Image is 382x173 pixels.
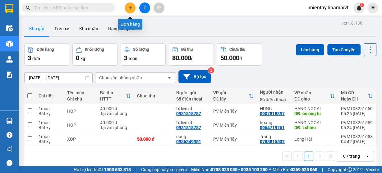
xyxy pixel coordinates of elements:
[327,44,361,55] button: Tạo Chuyến
[229,47,245,52] div: Chưa thu
[291,167,317,172] strong: 0369 525 060
[322,166,323,173] span: |
[100,96,126,101] div: HTTT
[157,6,161,10] span: aim
[7,146,12,152] span: notification
[239,56,242,61] span: đ
[176,106,207,111] div: tx liem d
[100,120,131,125] div: 40.000 đ
[39,106,61,111] div: 1 món
[39,139,61,144] div: Bất kỳ
[365,154,370,159] svg: open
[260,106,288,111] div: HUNG
[74,166,131,173] span: Hỗ trợ kỹ thuật:
[341,153,360,159] div: 10 / trang
[100,106,131,111] div: 40.000 đ
[124,54,127,62] span: 3
[97,88,134,104] th: Toggle SortBy
[6,72,13,78] img: solution-icon
[213,96,249,101] div: ĐC lấy
[342,20,362,26] div: ver 1.8.138
[341,120,373,125] div: PVMT08251659
[296,44,324,55] button: Lên hàng
[360,3,364,7] sup: 1
[7,132,12,138] span: question-circle
[7,160,12,166] span: message
[294,125,335,130] div: DĐ: t chieu
[213,109,254,114] div: PV Miền Tây
[210,88,257,104] th: Toggle SortBy
[294,96,330,101] div: ĐC giao
[39,134,61,139] div: 1 món
[213,137,254,142] div: PV Miền Tây
[67,123,94,128] div: HOP
[76,54,79,62] span: 0
[269,168,271,171] span: ⚪️
[208,67,214,73] sup: 2
[176,134,207,139] div: dung
[74,21,103,36] button: Kho nhận
[6,56,13,63] img: warehouse-icon
[341,106,373,111] div: PVMT08251660
[67,96,94,101] div: Ghi chú
[341,139,373,144] div: 04:42 [DATE]
[191,56,194,61] span: đ
[341,125,373,130] div: 05:24 [DATE]
[100,90,126,95] div: Đã thu
[211,167,268,172] strong: 0708 023 035 - 0935 103 250
[260,139,285,144] div: 0783815532
[172,54,191,62] span: 80.000
[139,2,150,13] button: file-add
[213,123,254,128] div: PV Miền Tây
[273,166,317,173] span: Miền Bắc
[176,96,207,101] div: Số điện thoại
[356,5,362,11] img: icon-new-feature
[176,111,201,116] div: 0931818787
[169,43,214,66] button: Đã thu80.000đ
[304,4,353,12] span: mientay.hoamaivt
[370,5,376,11] span: caret-down
[176,139,201,144] div: 0936349951
[294,106,335,111] div: HANG NGOAI
[39,125,61,130] div: Bất kỳ
[85,47,104,52] div: Khối lượng
[137,93,170,98] div: Chưa thu
[67,109,94,114] div: HOP
[24,21,49,36] button: Kho gửi
[137,137,170,142] div: 50.000 đ
[217,43,262,66] button: Chưa thu50.000đ
[6,25,13,31] img: warehouse-icon
[129,56,137,61] span: món
[37,47,54,52] div: Đơn hàng
[81,56,85,61] span: kg
[181,47,193,52] div: Đã thu
[367,2,378,13] button: caret-down
[142,6,147,10] span: file-add
[121,43,166,66] button: Số lượng3món
[294,137,335,142] div: Long Hải
[34,4,108,11] input: Tìm tên, số ĐT hoặc mã đơn
[28,54,31,62] span: 3
[103,21,139,36] button: Hàng đã giao
[104,167,131,172] strong: 1900 633 818
[167,75,172,80] svg: open
[178,70,211,83] button: Bộ lọc
[39,93,61,98] div: Chi tiết
[191,166,268,173] span: Miền Nam
[125,2,136,13] button: plus
[176,125,201,130] div: 0931818787
[347,167,352,172] span: copyright
[294,111,335,116] div: DĐ: eo ong tu
[24,43,69,66] button: Đơn hàng3đơn
[260,111,285,116] div: 0907818397
[304,152,313,161] button: 1
[5,4,13,13] img: logo-vxr
[176,120,207,125] div: tx liem d
[49,21,74,36] button: Trên xe
[118,19,142,30] div: Đơn hàng
[67,90,94,95] div: Tên món
[294,90,330,95] div: VP nhận
[341,90,368,95] div: Mã GD
[72,43,117,66] button: Khối lượng0kg
[338,88,376,104] th: Toggle SortBy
